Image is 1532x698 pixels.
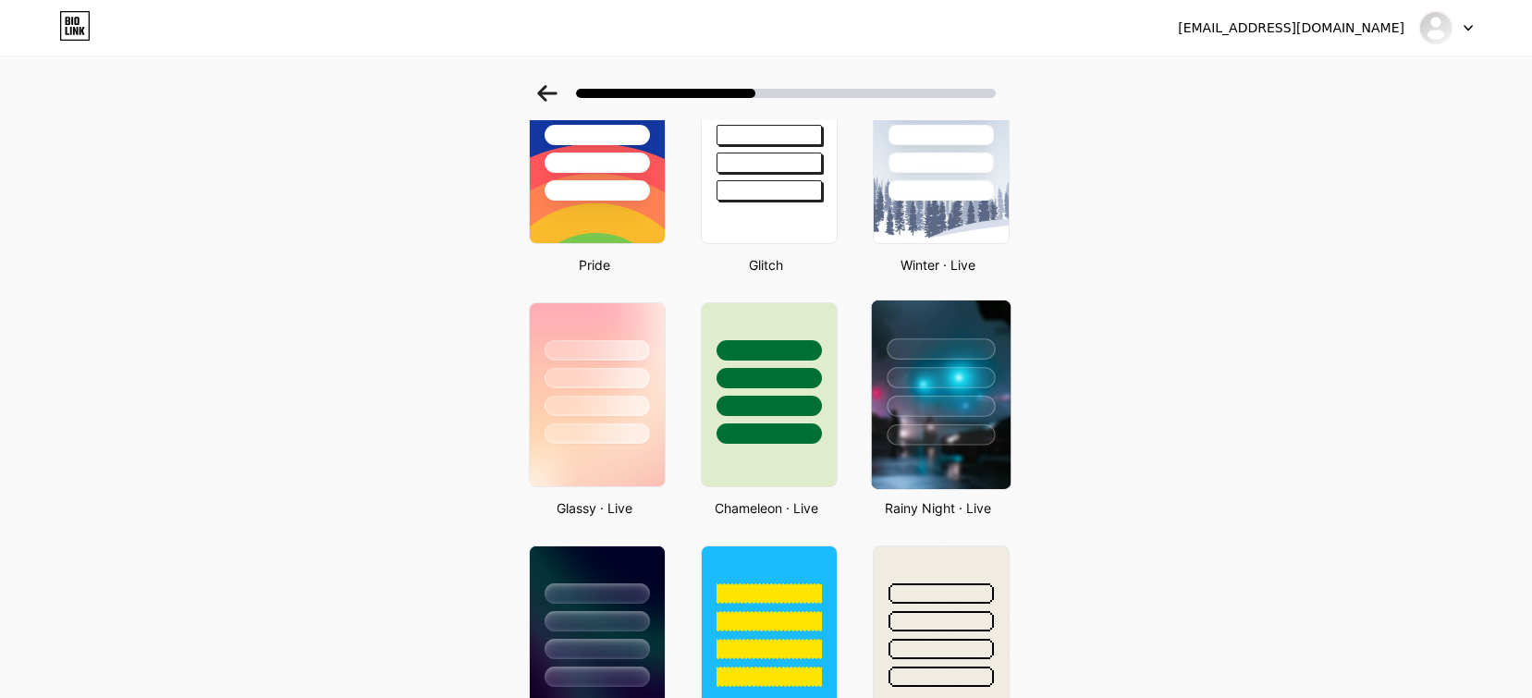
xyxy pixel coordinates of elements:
div: [EMAIL_ADDRESS][DOMAIN_NAME] [1178,18,1404,38]
div: Rainy Night · Live [867,498,1010,518]
img: rainy_night.jpg [871,300,1010,489]
div: Pride [523,255,666,275]
div: Glitch [695,255,838,275]
img: Michael Lie [1418,10,1453,45]
div: Glassy · Live [523,498,666,518]
div: Winter · Live [867,255,1010,275]
div: Chameleon · Live [695,498,838,518]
